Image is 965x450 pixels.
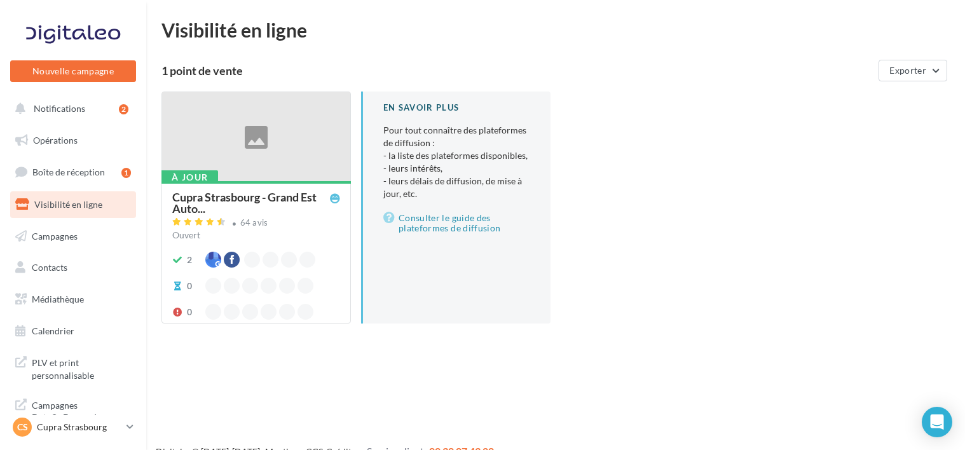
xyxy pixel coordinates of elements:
[8,286,139,313] a: Médiathèque
[8,318,139,344] a: Calendrier
[8,127,139,154] a: Opérations
[32,167,105,177] span: Boîte de réception
[17,421,28,433] span: CS
[922,407,952,437] div: Open Intercom Messenger
[172,229,200,240] span: Ouvert
[121,168,131,178] div: 1
[8,158,139,186] a: Boîte de réception1
[8,95,133,122] button: Notifications 2
[161,65,873,76] div: 1 point de vente
[172,191,330,214] span: Cupra Strasbourg - Grand Est Auto...
[10,415,136,439] a: CS Cupra Strasbourg
[32,354,131,381] span: PLV et print personnalisable
[33,135,78,146] span: Opérations
[10,60,136,82] button: Nouvelle campagne
[383,102,530,114] div: En savoir plus
[187,254,192,266] div: 2
[383,210,530,236] a: Consulter le guide des plateformes de diffusion
[187,280,192,292] div: 0
[32,397,131,424] span: Campagnes DataOnDemand
[161,170,218,184] div: À jour
[119,104,128,114] div: 2
[879,60,947,81] button: Exporter
[889,65,926,76] span: Exporter
[34,103,85,114] span: Notifications
[32,325,74,336] span: Calendrier
[240,219,268,227] div: 64 avis
[383,149,530,162] li: - la liste des plateformes disponibles,
[187,306,192,318] div: 0
[383,162,530,175] li: - leurs intérêts,
[8,223,139,250] a: Campagnes
[8,392,139,429] a: Campagnes DataOnDemand
[32,294,84,304] span: Médiathèque
[34,199,102,210] span: Visibilité en ligne
[8,191,139,218] a: Visibilité en ligne
[32,230,78,241] span: Campagnes
[32,262,67,273] span: Contacts
[383,124,530,200] p: Pour tout connaître des plateformes de diffusion :
[172,216,340,231] a: 64 avis
[8,349,139,386] a: PLV et print personnalisable
[383,175,530,200] li: - leurs délais de diffusion, de mise à jour, etc.
[37,421,121,433] p: Cupra Strasbourg
[161,20,950,39] div: Visibilité en ligne
[8,254,139,281] a: Contacts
